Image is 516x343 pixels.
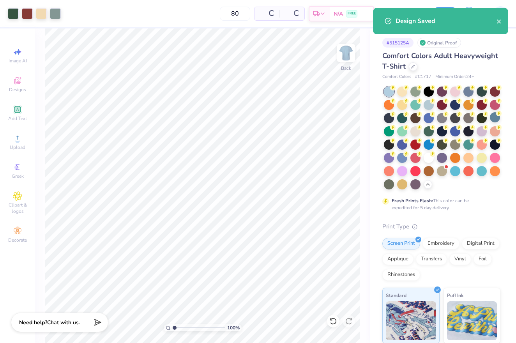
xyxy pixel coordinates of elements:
[422,238,459,249] div: Embroidery
[8,237,27,243] span: Decorate
[334,10,343,18] span: N/A
[474,253,492,265] div: Foil
[348,11,356,16] span: FREE
[447,291,463,299] span: Puff Ink
[382,222,500,231] div: Print Type
[382,253,414,265] div: Applique
[10,144,25,150] span: Upload
[386,301,436,340] img: Standard
[8,115,27,122] span: Add Text
[390,6,428,21] input: Untitled Design
[220,7,250,21] input: – –
[396,16,497,26] div: Design Saved
[9,58,27,64] span: Image AI
[382,238,420,249] div: Screen Print
[227,324,240,331] span: 100 %
[382,269,420,281] div: Rhinestones
[9,87,26,93] span: Designs
[497,16,502,26] button: close
[386,291,406,299] span: Standard
[462,238,500,249] div: Digital Print
[449,253,471,265] div: Vinyl
[416,253,447,265] div: Transfers
[447,301,497,340] img: Puff Ink
[19,319,47,326] strong: Need help?
[12,173,24,179] span: Greek
[4,202,31,214] span: Clipart & logos
[47,319,80,326] span: Chat with us.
